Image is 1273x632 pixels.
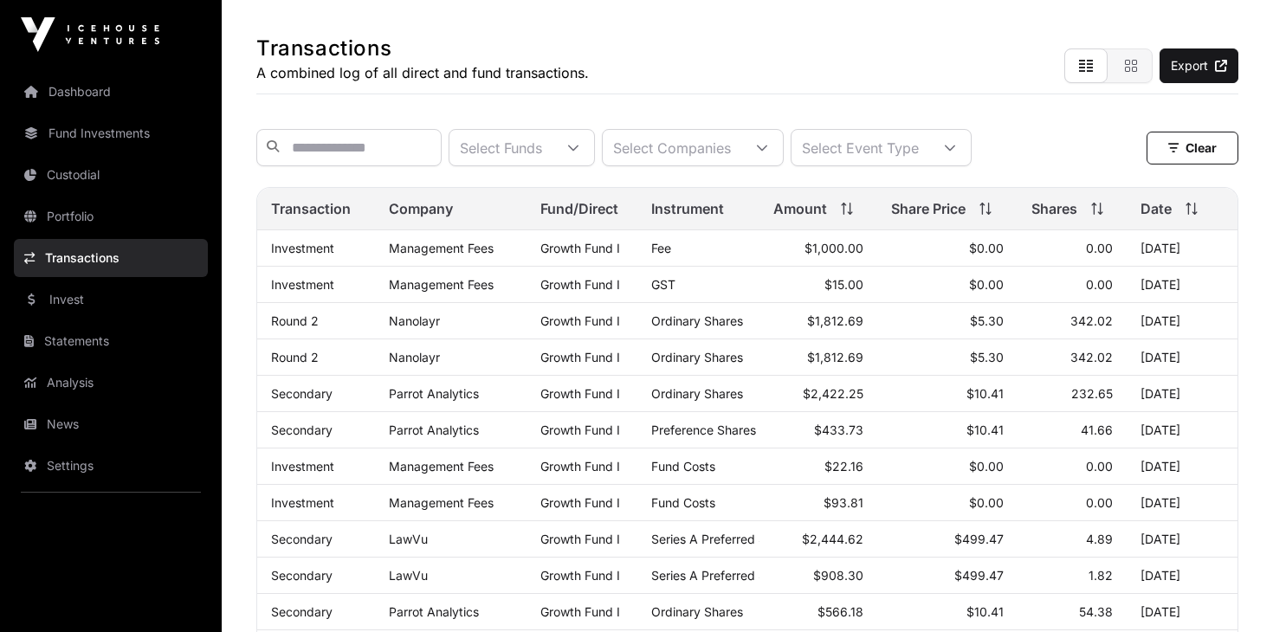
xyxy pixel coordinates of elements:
td: $93.81 [759,485,877,521]
td: [DATE] [1127,339,1237,376]
span: $10.41 [966,422,1004,437]
span: 0.00 [1086,459,1113,474]
span: Date [1141,198,1172,219]
a: Round 2 [271,350,319,364]
td: [DATE] [1127,412,1237,448]
a: Growth Fund I [540,422,620,437]
a: Investment [271,459,334,474]
span: $499.47 [954,532,1004,546]
a: LawVu [389,568,428,583]
td: $566.18 [759,594,877,630]
span: $10.41 [966,604,1004,619]
td: [DATE] [1127,594,1237,630]
span: 0.00 [1086,495,1113,510]
a: Growth Fund I [540,568,620,583]
span: $10.41 [966,386,1004,401]
span: $5.30 [970,350,1004,364]
td: [DATE] [1127,267,1237,303]
span: $5.30 [970,313,1004,328]
span: GST [651,277,675,292]
span: Amount [773,198,827,219]
a: Growth Fund I [540,459,620,474]
span: Ordinary Shares [651,313,743,328]
span: Transaction [271,198,351,219]
td: $22.16 [759,448,877,485]
a: Secondary [271,604,333,619]
td: $2,444.62 [759,521,877,558]
td: $15.00 [759,267,877,303]
span: 1.82 [1089,568,1113,583]
span: Ordinary Shares [651,350,743,364]
a: Analysis [14,364,208,402]
td: [DATE] [1127,485,1237,521]
a: Growth Fund I [540,495,620,510]
span: Share Price [891,198,966,219]
a: Parrot Analytics [389,386,479,401]
a: LawVu [389,532,428,546]
span: Series A Preferred Shares [651,532,798,546]
p: A combined log of all direct and fund transactions. [256,62,589,83]
a: Growth Fund I [540,386,620,401]
a: News [14,405,208,443]
a: Secondary [271,568,333,583]
span: $0.00 [969,495,1004,510]
a: Growth Fund I [540,313,620,328]
span: $0.00 [969,459,1004,474]
span: 0.00 [1086,277,1113,292]
a: Invest [14,281,208,319]
a: Nanolayr [389,313,440,328]
span: 0.00 [1086,241,1113,255]
td: $1,812.69 [759,303,877,339]
a: Parrot Analytics [389,422,479,437]
a: Statements [14,322,208,360]
span: Series A Preferred Shares [651,568,798,583]
span: Fund/Direct [540,198,618,219]
span: 4.89 [1086,532,1113,546]
div: Select Funds [449,130,552,165]
a: Growth Fund I [540,277,620,292]
td: [DATE] [1127,521,1237,558]
a: Investment [271,241,334,255]
span: 232.65 [1071,386,1113,401]
span: Shares [1031,198,1077,219]
p: Management Fees [389,241,513,255]
span: Fee [651,241,671,255]
a: Secondary [271,422,333,437]
h1: Transactions [256,35,589,62]
a: Investment [271,277,334,292]
a: Secondary [271,386,333,401]
td: $908.30 [759,558,877,594]
span: $0.00 [969,277,1004,292]
a: Fund Investments [14,114,208,152]
span: 41.66 [1081,422,1113,437]
td: [DATE] [1127,230,1237,267]
a: Growth Fund I [540,532,620,546]
div: Select Companies [603,130,741,165]
a: Nanolayr [389,350,440,364]
a: Settings [14,447,208,485]
a: Growth Fund I [540,241,620,255]
span: Fund Costs [651,459,715,474]
span: Fund Costs [651,495,715,510]
td: $1,812.69 [759,339,877,376]
span: 342.02 [1070,350,1113,364]
p: Management Fees [389,495,513,510]
p: Management Fees [389,459,513,474]
td: [DATE] [1127,376,1237,412]
a: Transactions [14,239,208,277]
a: Investment [271,495,334,510]
img: Icehouse Ventures Logo [21,17,159,52]
a: Growth Fund I [540,350,620,364]
a: Round 2 [271,313,319,328]
a: Parrot Analytics [389,604,479,619]
span: Instrument [651,198,724,219]
span: 54.38 [1079,604,1113,619]
iframe: Chat Widget [1186,549,1273,632]
a: Dashboard [14,73,208,111]
a: Growth Fund I [540,604,620,619]
p: Management Fees [389,277,513,292]
button: Clear [1147,132,1238,164]
td: $1,000.00 [759,230,877,267]
span: 342.02 [1070,313,1113,328]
